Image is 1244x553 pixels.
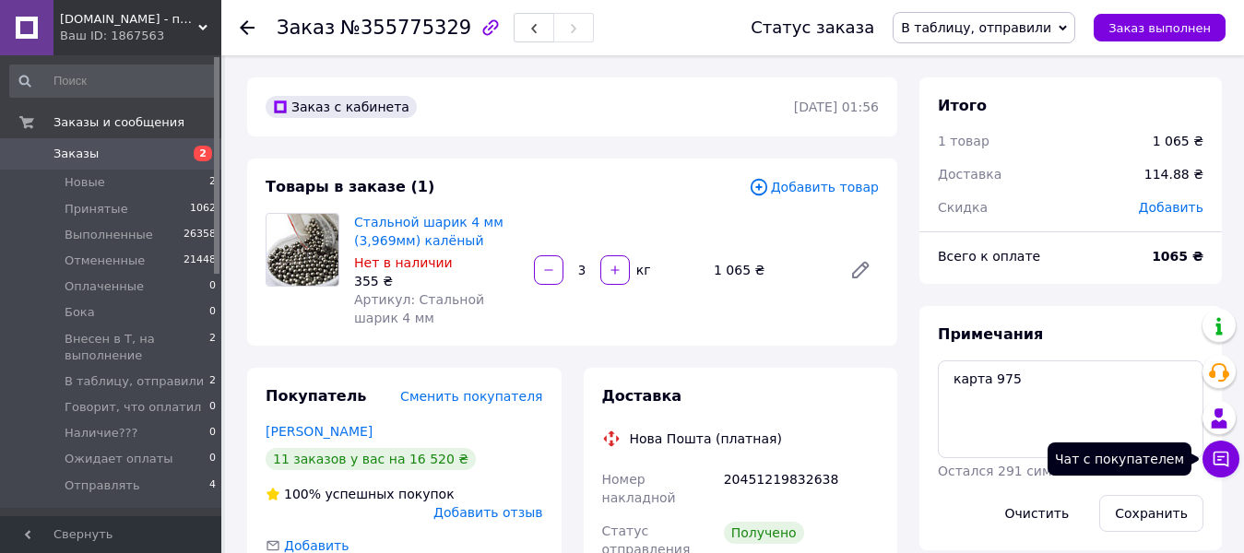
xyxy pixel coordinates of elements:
textarea: карта 975 [938,360,1203,458]
div: 1 065 ₴ [706,257,835,283]
span: Заказ выполнен [1108,21,1211,35]
span: Сообщения [53,515,125,532]
input: Поиск [9,65,218,98]
span: Доставка [938,167,1001,182]
img: Стальной шарик 4 мм (3,969мм) калёный [267,214,338,286]
span: Итого [938,97,987,114]
span: Заказ [277,17,335,39]
div: кг [632,261,653,279]
button: Очистить [989,495,1085,532]
div: 20451219832638 [720,463,883,514]
div: Вернуться назад [240,18,255,37]
button: Заказ выполнен [1094,14,1226,41]
span: Принятые [65,201,128,218]
span: Добавить [1139,200,1203,215]
span: Покупатель [266,387,366,405]
div: 1 065 ₴ [1153,132,1203,150]
span: Внесен в Т, на выполнение [65,331,209,364]
div: успешных покупок [266,485,455,503]
span: 2 [209,331,216,364]
b: 1065 ₴ [1152,249,1203,264]
span: 0 [209,278,216,295]
div: 114.88 ₴ [1133,154,1214,194]
span: 0 [209,304,216,321]
span: Оплаченные [65,278,144,295]
span: Добавить отзыв [433,505,542,520]
div: 11 заказов у вас на 16 520 ₴ [266,448,476,470]
span: 1062 [190,201,216,218]
span: 0 [209,425,216,441]
span: Новые [65,174,105,191]
span: Добавить [284,538,349,553]
span: Примечания [938,325,1043,343]
span: Сменить покупателя [400,389,542,404]
span: В таблицу, отправили [65,373,204,390]
span: Ожидает оплаты [65,451,173,467]
span: В таблицу, отправили [901,20,1051,35]
a: Редактировать [842,252,879,288]
span: 2 [209,373,216,390]
div: Статус заказа [751,18,874,37]
span: Говорит, что оплатил [65,399,201,416]
span: Отмененные [65,253,145,269]
span: Всего к оплате [938,249,1040,264]
span: 100% [284,487,321,501]
span: 4 [209,477,216,494]
span: 21448 [184,253,216,269]
span: Наличие??? [65,425,137,441]
time: [DATE] 01:56 [794,100,879,114]
span: 2 [194,146,212,161]
span: Товары в заказе (1) [266,178,434,195]
div: Чат с покупателем [1048,442,1191,476]
span: Скидка [938,200,988,215]
span: Заказы [53,146,99,162]
div: 355 ₴ [354,272,519,290]
span: Joymakers.com.ua - покупки с удовольствием! [60,11,198,28]
button: Чат с покупателем [1203,441,1239,477]
span: Номер накладной [602,472,676,505]
span: 2 [209,174,216,191]
span: Выполненные [65,227,153,243]
span: 0 [209,399,216,416]
div: Заказ с кабинета [266,96,417,118]
a: [PERSON_NAME] [266,424,373,439]
span: №355775329 [340,17,471,39]
span: 1 товар [938,134,989,148]
span: Отправлять [65,477,140,494]
span: Заказы и сообщения [53,114,184,131]
span: 26358 [184,227,216,243]
span: Доставка [602,387,682,405]
span: 0 [209,451,216,467]
span: Добавить товар [749,177,879,197]
a: Стальной шарик 4 мм (3,969мм) калёный [354,215,504,248]
span: Нет в наличии [354,255,453,270]
span: Бока [65,304,95,321]
button: Сохранить [1099,495,1203,532]
div: Получено [724,522,804,544]
div: Ваш ID: 1867563 [60,28,221,44]
span: Остался 291 символ [938,464,1075,478]
div: Нова Пошта (платная) [625,429,787,448]
span: Артикул: Стальной шарик 4 мм [354,292,484,325]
